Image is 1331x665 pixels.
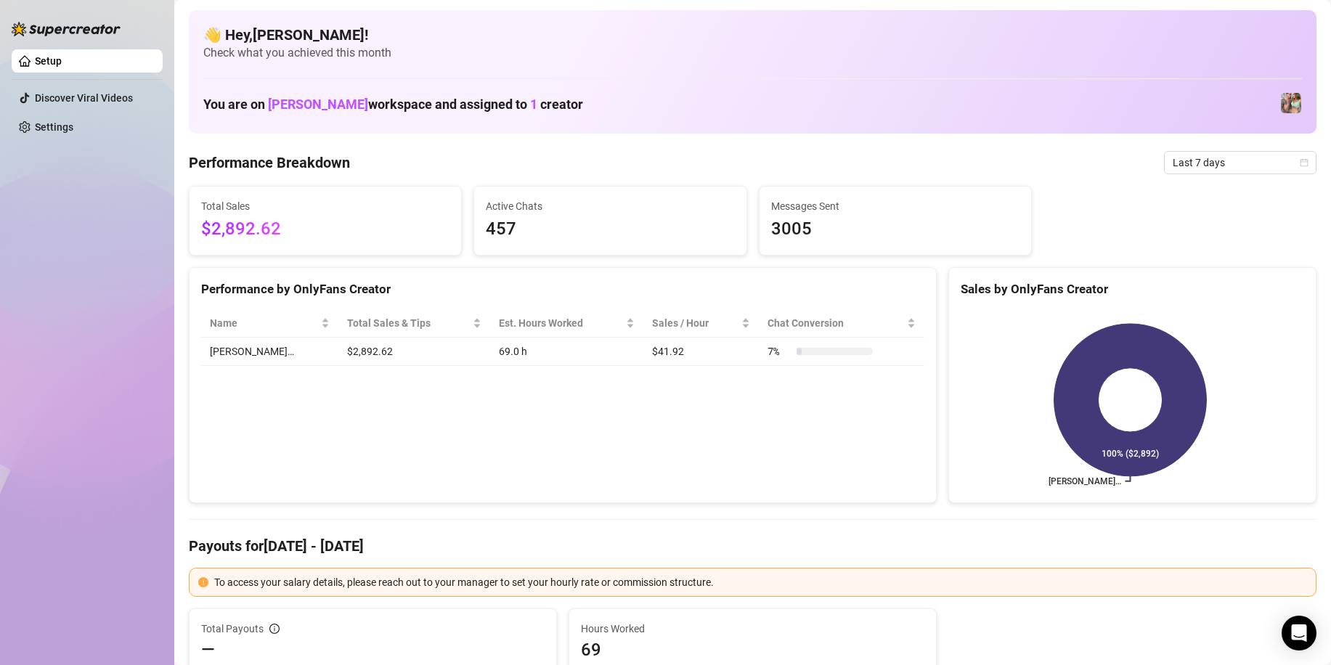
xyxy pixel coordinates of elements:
[486,216,734,243] span: 457
[201,621,264,637] span: Total Payouts
[338,338,490,366] td: $2,892.62
[771,198,1019,214] span: Messages Sent
[581,621,924,637] span: Hours Worked
[1173,152,1308,174] span: Last 7 days
[189,536,1316,556] h4: Payouts for [DATE] - [DATE]
[198,577,208,587] span: exclamation-circle
[210,315,318,331] span: Name
[203,45,1302,61] span: Check what you achieved this month
[201,638,215,661] span: —
[652,315,738,331] span: Sales / Hour
[201,198,449,214] span: Total Sales
[499,315,623,331] div: Est. Hours Worked
[201,309,338,338] th: Name
[12,22,121,36] img: logo-BBDzfeDw.svg
[490,338,643,366] td: 69.0 h
[35,55,62,67] a: Setup
[214,574,1307,590] div: To access your salary details, please reach out to your manager to set your hourly rate or commis...
[203,97,583,113] h1: You are on workspace and assigned to creator
[201,338,338,366] td: [PERSON_NAME]…
[643,338,759,366] td: $41.92
[486,198,734,214] span: Active Chats
[530,97,537,112] span: 1
[189,152,350,173] h4: Performance Breakdown
[35,121,73,133] a: Settings
[759,309,924,338] th: Chat Conversion
[35,92,133,104] a: Discover Viral Videos
[1281,93,1301,113] img: Jess
[1300,158,1308,167] span: calendar
[643,309,759,338] th: Sales / Hour
[961,280,1304,299] div: Sales by OnlyFans Creator
[1049,476,1121,486] text: [PERSON_NAME]…
[581,638,924,661] span: 69
[338,309,490,338] th: Total Sales & Tips
[201,280,924,299] div: Performance by OnlyFans Creator
[1282,616,1316,650] div: Open Intercom Messenger
[768,343,791,359] span: 7 %
[203,25,1302,45] h4: 👋 Hey, [PERSON_NAME] !
[268,97,368,112] span: [PERSON_NAME]
[201,216,449,243] span: $2,892.62
[347,315,470,331] span: Total Sales & Tips
[768,315,904,331] span: Chat Conversion
[269,624,280,634] span: info-circle
[771,216,1019,243] span: 3005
